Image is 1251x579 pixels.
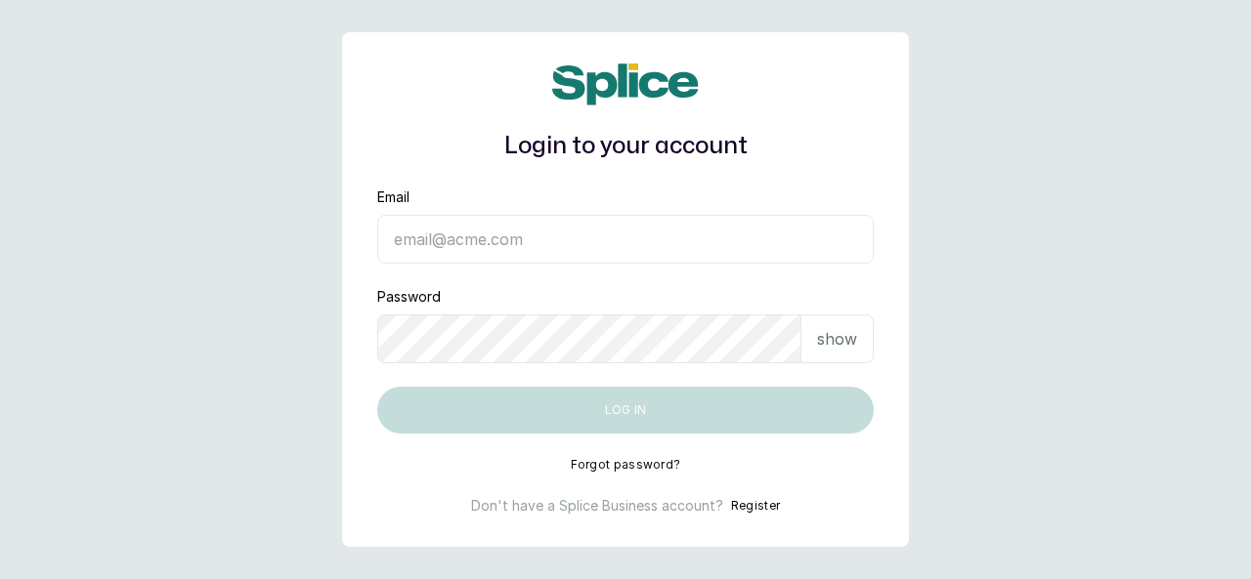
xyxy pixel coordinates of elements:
input: email@acme.com [377,215,874,264]
p: show [817,327,857,351]
label: Email [377,187,410,207]
button: Register [731,496,780,516]
h1: Login to your account [377,129,874,164]
label: Password [377,287,441,307]
p: Don't have a Splice Business account? [471,496,723,516]
button: Log in [377,387,874,434]
button: Forgot password? [571,457,681,473]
